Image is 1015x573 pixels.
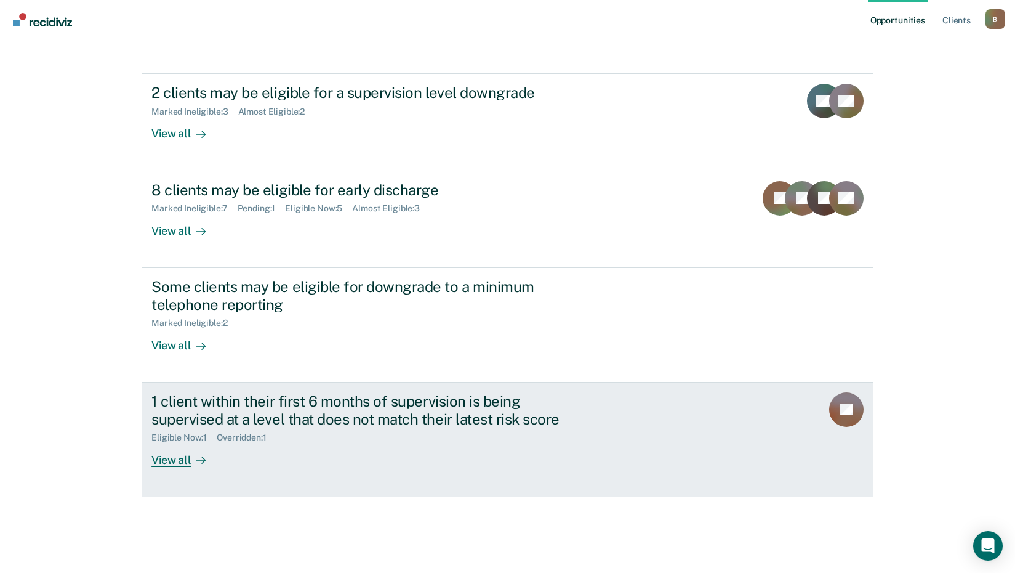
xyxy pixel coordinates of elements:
[985,9,1005,29] button: Profile dropdown button
[285,203,352,214] div: Eligible Now : 5
[217,433,276,443] div: Overridden : 1
[142,171,873,268] a: 8 clients may be eligible for early dischargeMarked Ineligible:7Pending:1Eligible Now:5Almost Eli...
[151,433,217,443] div: Eligible Now : 1
[142,268,873,383] a: Some clients may be eligible for downgrade to a minimum telephone reportingMarked Ineligible:2Vie...
[238,107,315,117] div: Almost Eligible : 2
[151,214,220,238] div: View all
[151,443,220,467] div: View all
[13,13,72,26] img: Recidiviz
[151,318,237,328] div: Marked Ineligible : 2
[151,328,220,352] div: View all
[238,203,286,214] div: Pending : 1
[151,117,220,141] div: View all
[151,278,584,314] div: Some clients may be eligible for downgrade to a minimum telephone reporting
[973,531,1003,561] div: Open Intercom Messenger
[151,181,584,199] div: 8 clients may be eligible for early discharge
[151,392,584,428] div: 1 client within their first 6 months of supervision is being supervised at a level that does not ...
[352,203,430,214] div: Almost Eligible : 3
[142,383,873,497] a: 1 client within their first 6 months of supervision is being supervised at a level that does not ...
[151,84,584,102] div: 2 clients may be eligible for a supervision level downgrade
[151,107,238,117] div: Marked Ineligible : 3
[151,203,237,214] div: Marked Ineligible : 7
[985,9,1005,29] div: B
[142,73,873,171] a: 2 clients may be eligible for a supervision level downgradeMarked Ineligible:3Almost Eligible:2Vi...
